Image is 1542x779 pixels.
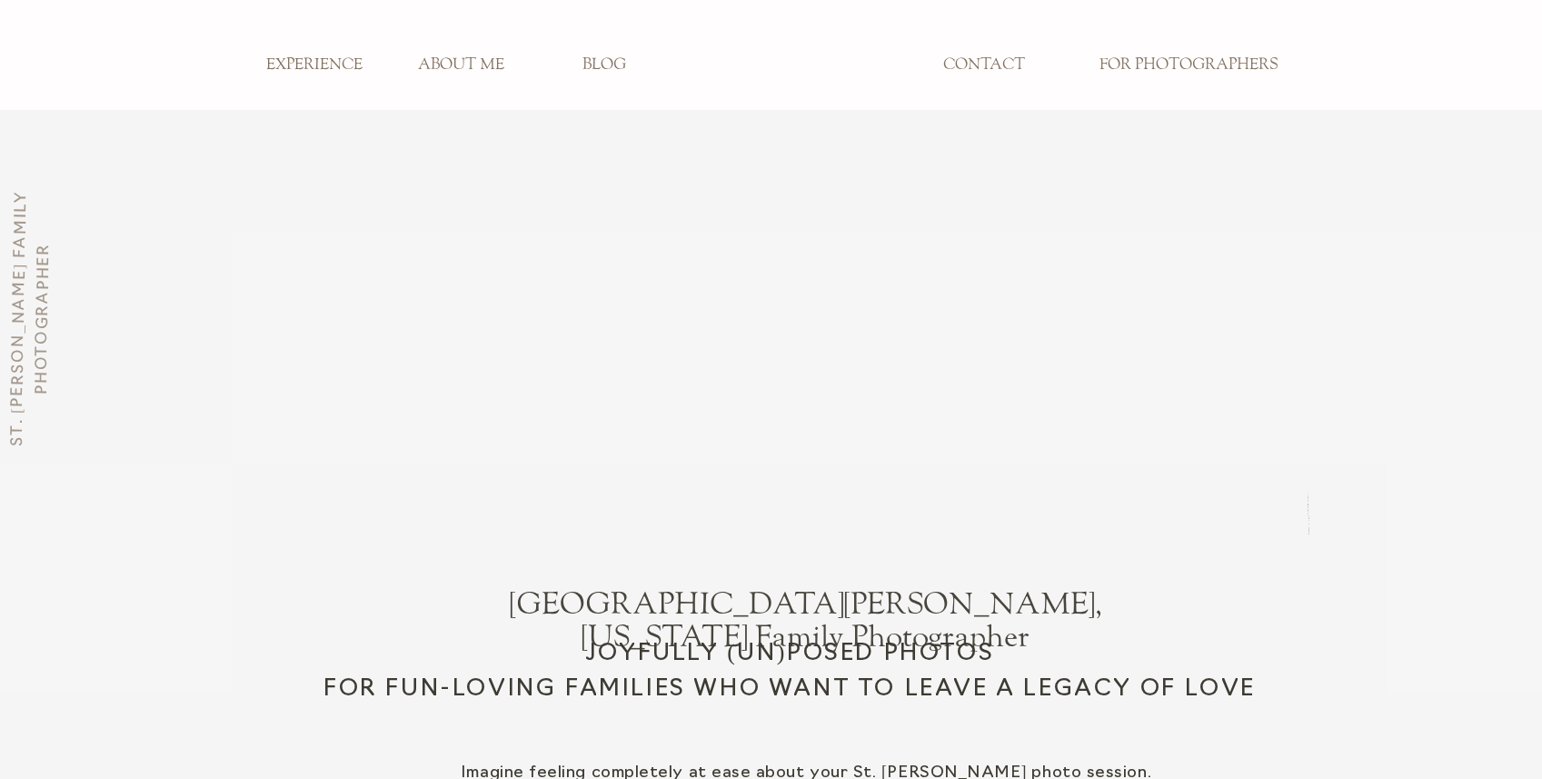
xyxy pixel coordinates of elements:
[5,138,31,497] h3: St. [PERSON_NAME] family photographer
[402,55,522,75] a: ABOUT ME
[254,55,374,75] a: EXPERIENCE
[1288,493,1309,535] h3: St. [PERSON_NAME] Family PHotographer
[544,55,664,75] a: BLOG
[219,636,1360,735] h2: JOYFULLY (UN)POSED PHOTOS For fun-loving families who want to leave a legacy of love
[924,55,1044,75] a: CONTACT
[482,587,1129,636] h1: [GEOGRAPHIC_DATA][PERSON_NAME], [US_STATE] Family Photographer
[1087,55,1291,75] a: FOR PHOTOGRAPHERS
